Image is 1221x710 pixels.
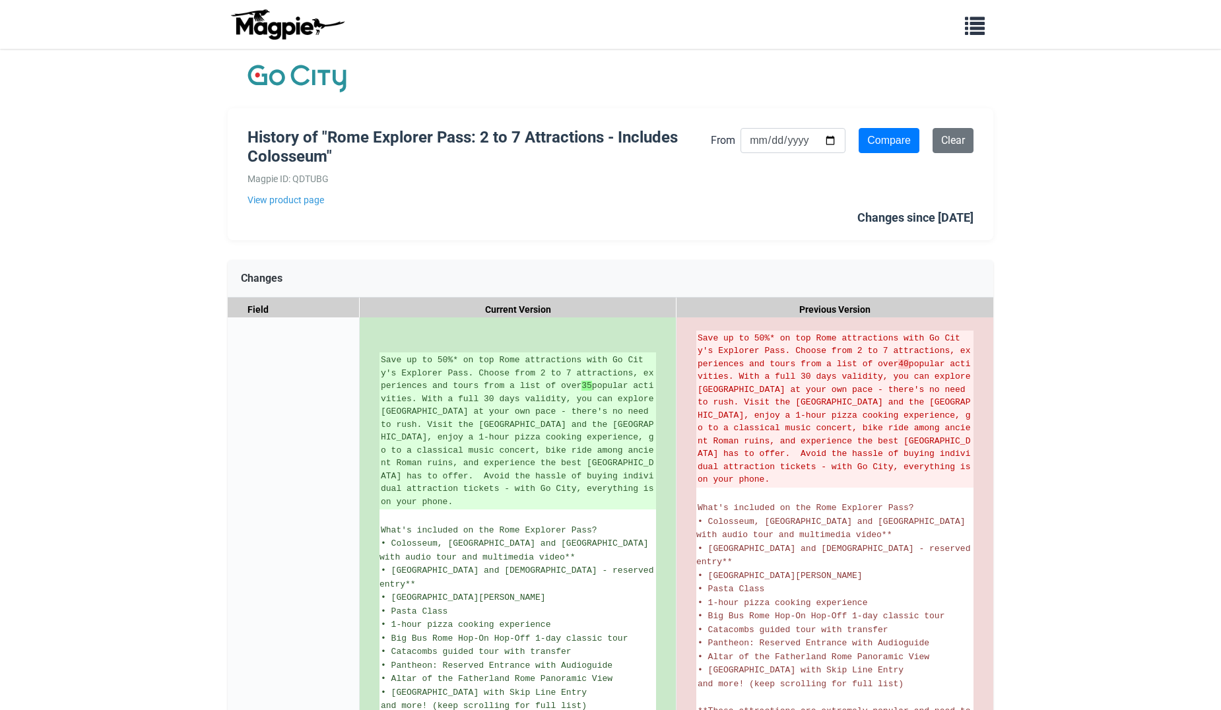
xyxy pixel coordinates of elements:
span: • [GEOGRAPHIC_DATA][PERSON_NAME] [381,593,546,602]
span: • Catacombs guided tour with transfer [698,625,888,635]
input: Compare [859,128,919,153]
div: Current Version [360,298,676,322]
span: • 1-hour pizza cooking experience [698,598,867,608]
img: logo-ab69f6fb50320c5b225c76a69d11143b.png [228,9,346,40]
a: View product page [247,193,711,207]
img: Company Logo [247,62,346,95]
span: • Colosseum, [GEOGRAPHIC_DATA] and [GEOGRAPHIC_DATA] with audio tour and multimedia video** [696,517,970,540]
div: Changes [228,260,993,298]
strong: 40 [898,359,909,369]
span: What's included on the Rome Explorer Pass? [698,503,914,513]
strong: 35 [581,381,592,391]
span: and more! (keep scrolling for full list) [698,679,904,689]
span: • Pasta Class [698,584,764,594]
div: Field [228,298,360,322]
span: • 1-hour pizza cooking experience [381,620,550,629]
div: Previous Version [676,298,993,322]
span: • Altar of the Fatherland Rome Panoramic View [381,674,612,684]
span: • Big Bus Rome Hop-On Hop-Off 1-day classic tour [381,633,628,643]
span: • [GEOGRAPHIC_DATA] with Skip Line Entry [381,688,587,697]
h1: History of "Rome Explorer Pass: 2 to 7 Attractions - Includes Colosseum" [247,128,711,166]
del: Save up to 50%* on top Rome attractions with Go City's Explorer Pass. Choose from 2 to 7 attracti... [698,332,972,486]
span: • [GEOGRAPHIC_DATA] and [DEMOGRAPHIC_DATA] - reserved entry** [379,565,659,589]
span: • Pantheon: Reserved Entrance with Audioguide [698,638,929,648]
span: • [GEOGRAPHIC_DATA] with Skip Line Entry [698,665,904,675]
span: • [GEOGRAPHIC_DATA][PERSON_NAME] [698,571,863,581]
div: Magpie ID: QDTUBG [247,172,711,186]
span: • Pantheon: Reserved Entrance with Audioguide [381,661,612,670]
span: • Colosseum, [GEOGRAPHIC_DATA] and [GEOGRAPHIC_DATA] with audio tour and multimedia video** [379,538,653,562]
div: Changes since [DATE] [857,209,973,228]
span: • Big Bus Rome Hop-On Hop-Off 1-day classic tour [698,611,944,621]
span: • Catacombs guided tour with transfer [381,647,572,657]
ins: Save up to 50%* on top Rome attractions with Go City's Explorer Pass. Choose from 2 to 7 attracti... [381,354,655,508]
label: From [711,132,735,149]
span: What's included on the Rome Explorer Pass? [381,525,597,535]
span: • Pasta Class [381,606,447,616]
span: • [GEOGRAPHIC_DATA] and [DEMOGRAPHIC_DATA] - reserved entry** [696,544,975,567]
span: • Altar of the Fatherland Rome Panoramic View [698,652,929,662]
a: Clear [933,128,973,153]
